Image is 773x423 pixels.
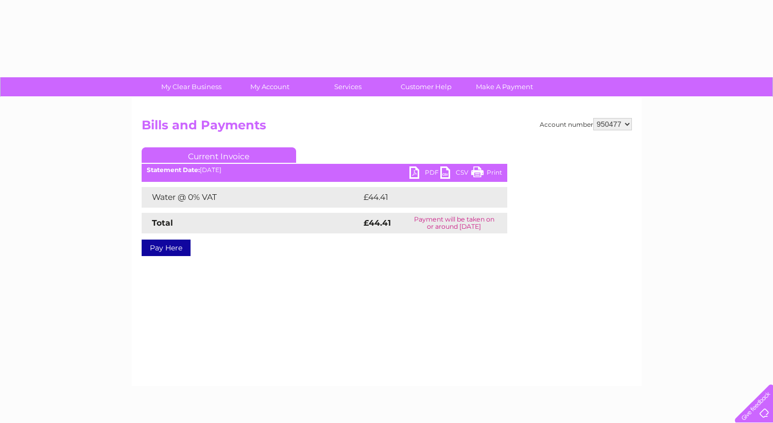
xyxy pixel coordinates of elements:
h2: Bills and Payments [142,118,632,138]
div: [DATE] [142,166,507,174]
div: Account number [540,118,632,130]
a: Print [471,166,502,181]
b: Statement Date: [147,166,200,174]
td: £44.41 [361,187,486,208]
td: Payment will be taken on or around [DATE] [401,213,507,233]
a: Current Invoice [142,147,296,163]
strong: £44.41 [364,218,391,228]
td: Water @ 0% VAT [142,187,361,208]
a: My Clear Business [149,77,234,96]
a: Customer Help [384,77,469,96]
a: Pay Here [142,240,191,256]
a: CSV [440,166,471,181]
a: PDF [409,166,440,181]
a: Services [305,77,390,96]
a: My Account [227,77,312,96]
strong: Total [152,218,173,228]
a: Make A Payment [462,77,547,96]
